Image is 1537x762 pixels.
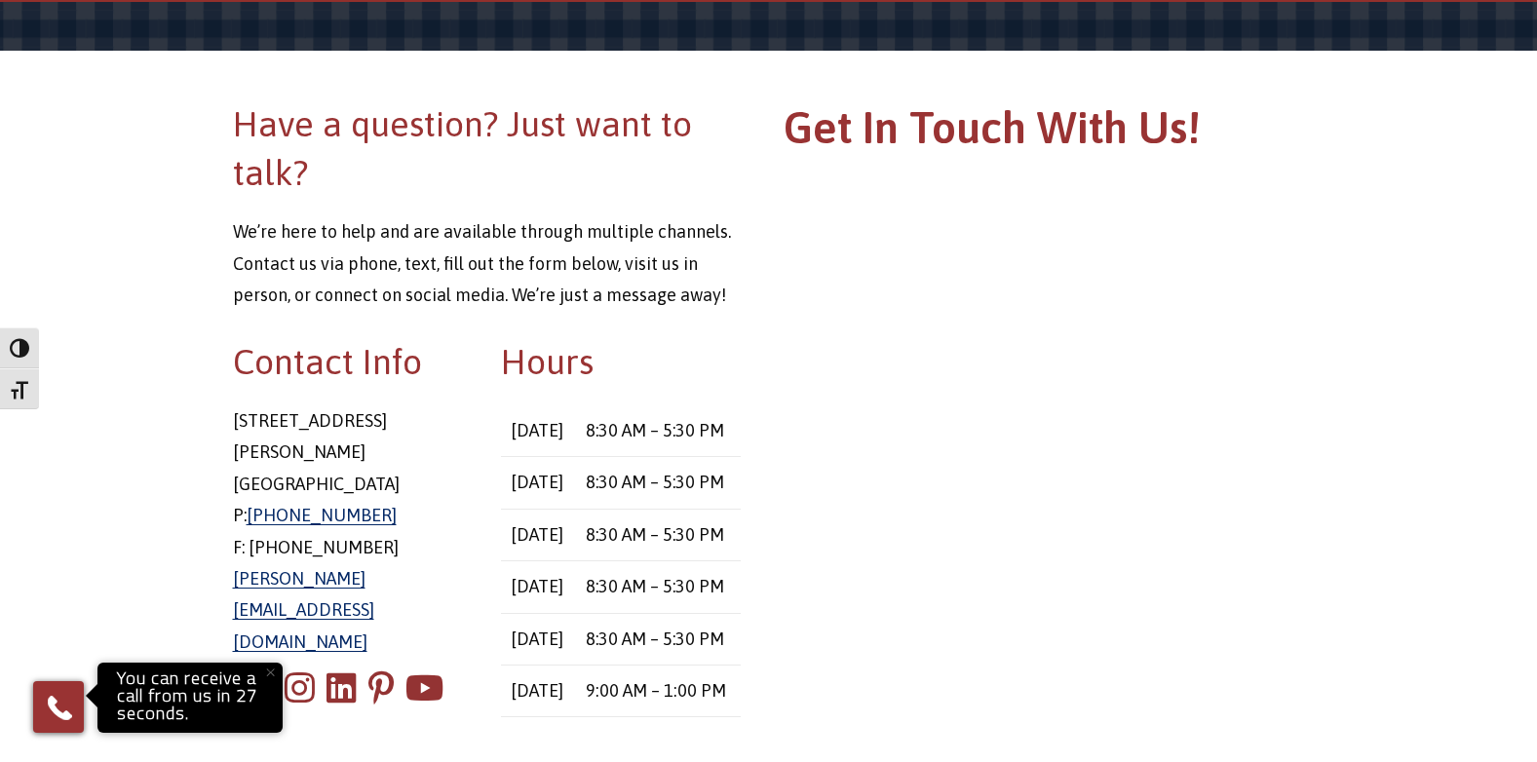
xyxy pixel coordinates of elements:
[586,524,724,545] time: 8:30 AM – 5:30 PM
[501,613,575,665] td: [DATE]
[285,658,315,719] a: Instagram
[327,658,357,719] a: LinkedIn
[405,658,443,719] a: Youtube
[233,568,374,652] a: [PERSON_NAME][EMAIL_ADDRESS][DOMAIN_NAME]
[501,405,575,457] td: [DATE]
[233,405,473,658] p: [STREET_ADDRESS] [PERSON_NAME][GEOGRAPHIC_DATA] P: F: [PHONE_NUMBER]
[784,99,1292,167] h1: Get In Touch With Us!
[586,629,724,649] time: 8:30 AM – 5:30 PM
[501,337,741,386] h2: Hours
[233,337,473,386] h2: Contact Info
[501,509,575,560] td: [DATE]
[501,665,575,716] td: [DATE]
[247,505,397,525] a: [PHONE_NUMBER]
[368,658,394,719] a: Pinterest
[586,576,724,596] time: 8:30 AM – 5:30 PM
[586,472,724,492] time: 8:30 AM – 5:30 PM
[233,99,742,198] h2: Have a question? Just want to talk?
[586,420,724,440] time: 8:30 AM – 5:30 PM
[501,561,575,613] td: [DATE]
[586,680,726,701] time: 9:00 AM – 1:00 PM
[233,216,742,311] p: We’re here to help and are available through multiple channels. Contact us via phone, text, fill ...
[239,658,273,719] a: X
[501,457,575,509] td: [DATE]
